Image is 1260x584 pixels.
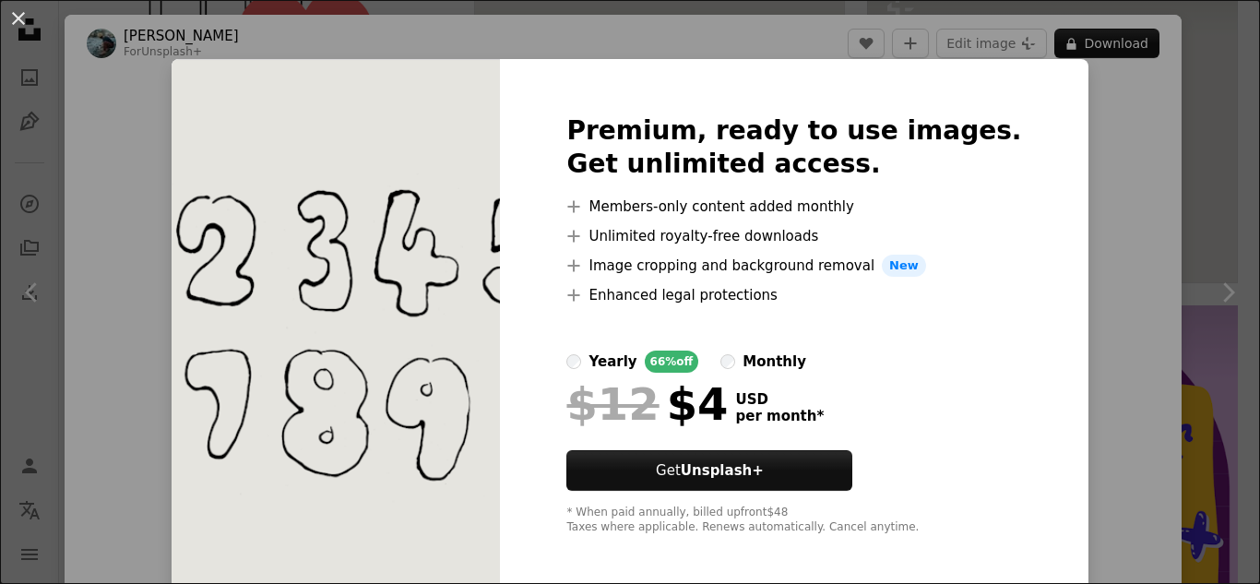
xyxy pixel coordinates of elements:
button: GetUnsplash+ [566,450,852,491]
span: $12 [566,380,659,428]
li: Members-only content added monthly [566,196,1021,218]
span: per month * [735,408,824,424]
li: Unlimited royalty-free downloads [566,225,1021,247]
input: yearly66%off [566,354,581,369]
div: monthly [743,351,806,373]
strong: Unsplash+ [681,462,764,479]
div: $4 [566,380,728,428]
input: monthly [720,354,735,369]
li: Enhanced legal protections [566,284,1021,306]
div: 66% off [645,351,699,373]
li: Image cropping and background removal [566,255,1021,277]
div: yearly [588,351,636,373]
div: * When paid annually, billed upfront $48 Taxes where applicable. Renews automatically. Cancel any... [566,506,1021,535]
span: USD [735,391,824,408]
h2: Premium, ready to use images. Get unlimited access. [566,114,1021,181]
span: New [882,255,926,277]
